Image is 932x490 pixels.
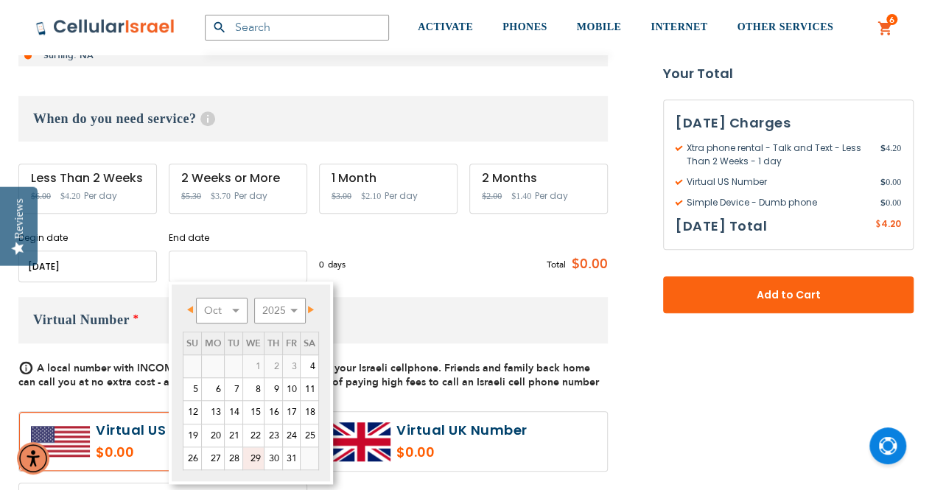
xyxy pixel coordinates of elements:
[282,355,300,378] td: minimum 5 days rental Or minimum 4 months on Long term plans
[183,401,201,423] a: 12
[264,355,282,378] td: minimum 5 days rental Or minimum 4 months on Long term plans
[169,251,307,282] input: MM/DD/YYYY
[676,141,880,168] span: Xtra phone rental - Talk and Text - Less Than 2 Weeks - 1 day
[225,447,242,469] a: 28
[547,258,566,271] span: Total
[31,191,51,201] span: $6.00
[243,447,264,469] a: 29
[301,401,318,423] a: 18
[301,424,318,447] a: 25
[676,112,901,134] h3: [DATE] Charges
[880,175,886,189] span: $
[13,198,26,239] div: Reviews
[183,378,201,400] a: 5
[43,49,94,61] strong: Surfing: NA
[651,21,707,32] span: INTERNET
[880,175,901,189] span: 0.00
[676,175,880,189] span: Virtual US Number
[566,253,608,276] span: $0.00
[319,258,328,271] span: 0
[482,191,502,201] span: $2.00
[202,447,224,469] a: 27
[880,196,901,209] span: 0.00
[264,447,282,469] a: 30
[877,20,894,38] a: 6
[676,196,880,209] span: Simple Device - Dumb phone
[18,96,608,141] h3: When do you need service?
[17,442,49,475] div: Accessibility Menu
[712,287,865,303] span: Add to Cart
[184,301,203,319] a: Prev
[18,251,157,282] input: MM/DD/YYYY
[254,298,306,323] select: Select year
[283,355,300,377] span: 3
[243,378,264,400] a: 8
[234,189,267,203] span: Per day
[243,424,264,447] a: 22
[202,401,224,423] a: 13
[225,378,242,400] a: 7
[225,401,242,423] a: 14
[202,424,224,447] a: 20
[243,401,264,423] a: 15
[361,191,381,201] span: $2.10
[880,196,886,209] span: $
[18,231,157,245] label: Begin date
[35,18,175,36] img: Cellular Israel Logo
[502,21,547,32] span: PHONES
[283,424,300,447] a: 24
[308,306,314,313] span: Next
[264,424,282,447] a: 23
[205,337,221,350] span: Monday
[196,298,248,323] select: Select month
[301,355,318,377] a: 4
[84,189,117,203] span: Per day
[283,378,300,400] a: 10
[225,424,242,447] a: 21
[264,355,282,377] span: 2
[676,215,767,237] h3: [DATE] Total
[283,401,300,423] a: 17
[418,21,473,32] span: ACTIVATE
[264,378,282,400] a: 9
[875,218,881,231] span: $
[511,191,531,201] span: $1.40
[183,424,201,447] a: 19
[202,378,224,400] a: 6
[183,447,201,469] a: 26
[264,401,282,423] a: 16
[889,14,894,26] span: 6
[186,337,198,350] span: Sunday
[181,172,295,185] div: 2 Weeks or More
[187,306,193,313] span: Prev
[242,355,264,378] td: minimum 5 days rental Or minimum 4 months on Long term plans
[283,447,300,469] a: 31
[205,15,389,41] input: Search
[577,21,622,32] span: MOBILE
[169,231,307,245] label: End date
[663,63,914,85] strong: Your Total
[880,141,886,155] span: $
[328,258,346,271] span: days
[737,21,833,32] span: OTHER SERVICES
[881,217,901,230] span: 4.20
[482,172,595,185] div: 2 Months
[332,191,351,201] span: $3.00
[301,378,318,400] a: 11
[663,276,914,313] button: Add to Cart
[299,301,318,319] a: Next
[18,361,599,389] span: A local number with INCOMING calls and sms, that comes to your Israeli cellphone. Friends and fam...
[880,141,901,168] span: 4.20
[31,172,144,185] div: Less Than 2 Weeks
[200,111,215,126] span: Help
[181,191,201,201] span: $5.30
[211,191,231,201] span: $3.70
[535,189,568,203] span: Per day
[332,172,445,185] div: 1 Month
[243,355,264,377] span: 1
[385,189,418,203] span: Per day
[33,312,130,327] span: Virtual Number
[60,191,80,201] span: $4.20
